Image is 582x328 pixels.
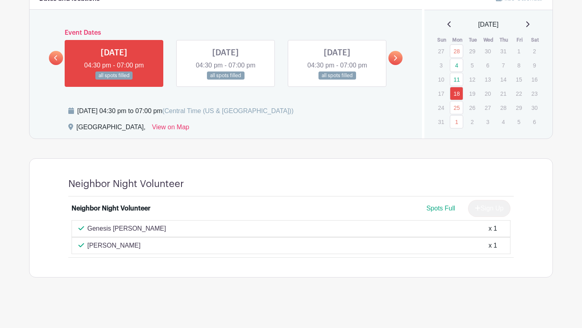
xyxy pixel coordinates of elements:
p: 13 [481,73,494,86]
a: 18 [450,87,463,100]
p: 1 [512,45,525,57]
p: 23 [528,87,541,100]
p: 27 [434,45,448,57]
p: 9 [528,59,541,71]
p: 4 [497,116,510,128]
p: 27 [481,101,494,114]
p: 2 [528,45,541,57]
a: 4 [450,59,463,72]
div: x 1 [489,241,497,250]
p: 21 [497,87,510,100]
p: 31 [497,45,510,57]
p: 26 [466,101,479,114]
p: 19 [466,87,479,100]
p: 22 [512,87,525,100]
th: Mon [449,36,465,44]
div: x 1 [489,224,497,233]
p: [PERSON_NAME] [87,241,141,250]
p: 30 [528,101,541,114]
h6: Event Dates [63,29,388,37]
p: 6 [528,116,541,128]
p: 7 [497,59,510,71]
p: Genesis [PERSON_NAME] [87,224,166,233]
p: 29 [466,45,479,57]
p: 6 [481,59,494,71]
p: 24 [434,101,448,114]
a: View on Map [152,122,189,135]
p: 28 [497,101,510,114]
p: 3 [481,116,494,128]
a: 11 [450,73,463,86]
a: 1 [450,115,463,128]
th: Wed [481,36,496,44]
th: Tue [465,36,481,44]
span: (Central Time (US & [GEOGRAPHIC_DATA])) [162,107,293,114]
span: [DATE] [478,20,498,29]
h4: Neighbor Night Volunteer [68,178,184,190]
div: [DATE] 04:30 pm to 07:00 pm [77,106,293,116]
span: Spots Full [426,205,455,212]
p: 12 [466,73,479,86]
p: 20 [481,87,494,100]
th: Fri [512,36,527,44]
p: 14 [497,73,510,86]
p: 2 [466,116,479,128]
a: 25 [450,101,463,114]
div: [GEOGRAPHIC_DATA], [76,122,145,135]
p: 17 [434,87,448,100]
div: Neighbor Night Volunteer [72,204,150,213]
p: 3 [434,59,448,71]
p: 29 [512,101,525,114]
p: 30 [481,45,494,57]
p: 8 [512,59,525,71]
p: 15 [512,73,525,86]
p: 31 [434,116,448,128]
th: Thu [496,36,512,44]
th: Sat [527,36,543,44]
p: 16 [528,73,541,86]
p: 10 [434,73,448,86]
p: 5 [466,59,479,71]
a: 28 [450,44,463,58]
p: 5 [512,116,525,128]
th: Sun [434,36,450,44]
